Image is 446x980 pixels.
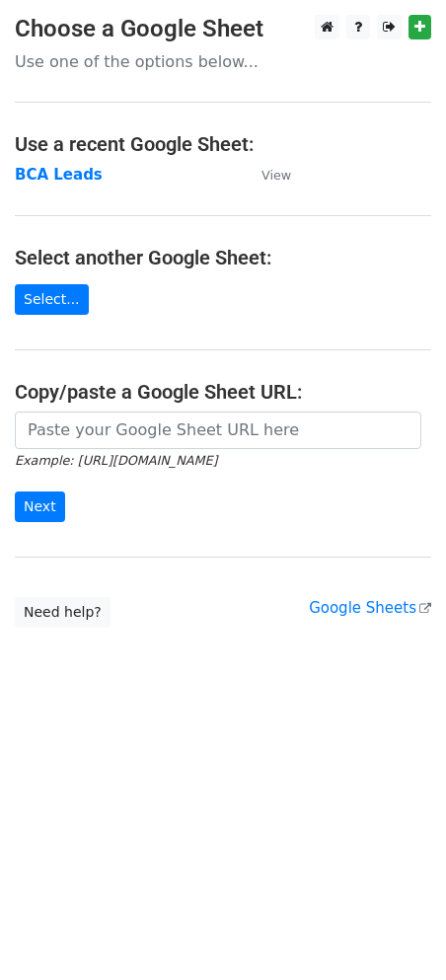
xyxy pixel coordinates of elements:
a: BCA Leads [15,166,103,184]
h3: Choose a Google Sheet [15,15,431,43]
a: Google Sheets [309,599,431,617]
input: Paste your Google Sheet URL here [15,412,421,449]
a: View [242,166,291,184]
h4: Select another Google Sheet: [15,246,431,269]
small: View [261,168,291,183]
a: Need help? [15,597,111,628]
small: Example: [URL][DOMAIN_NAME] [15,453,217,468]
a: Select... [15,284,89,315]
h4: Copy/paste a Google Sheet URL: [15,380,431,404]
h4: Use a recent Google Sheet: [15,132,431,156]
p: Use one of the options below... [15,51,431,72]
input: Next [15,491,65,522]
